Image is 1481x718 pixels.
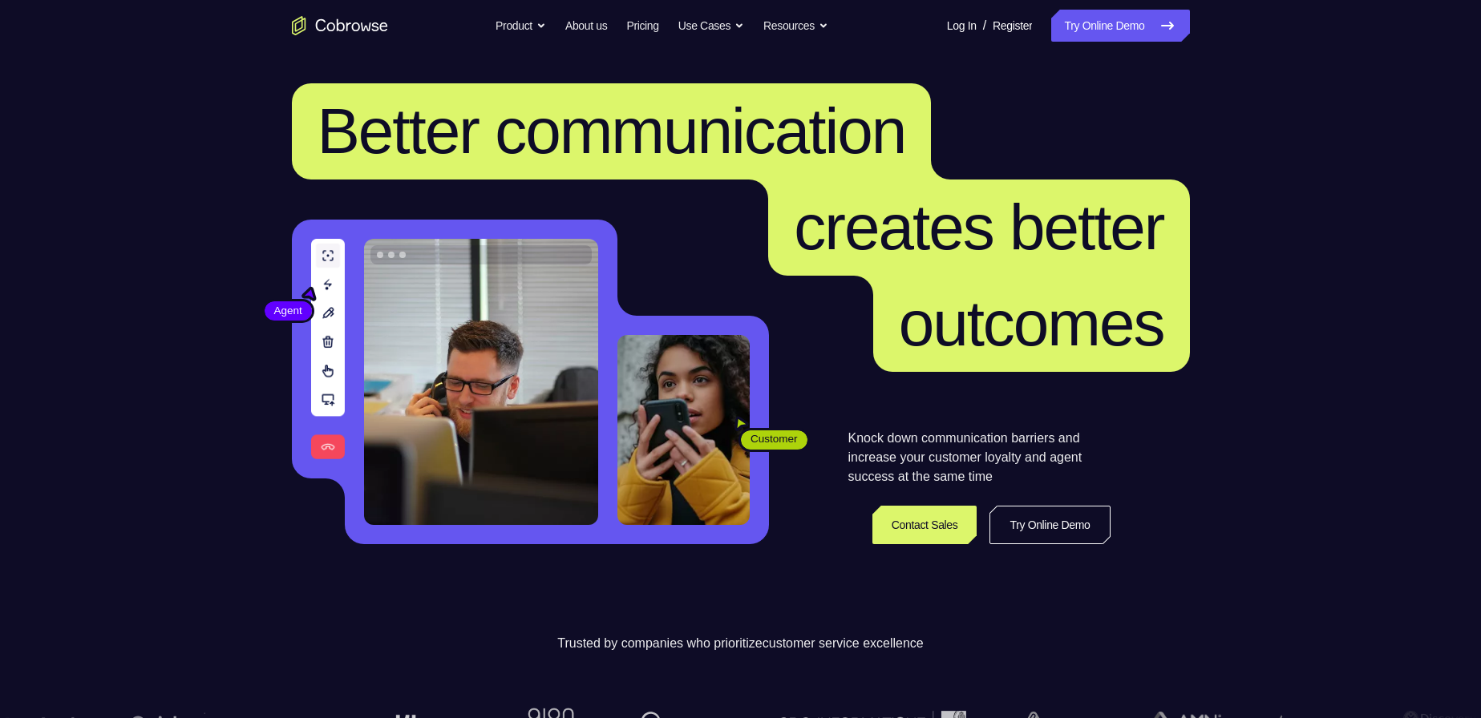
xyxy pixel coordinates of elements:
[983,16,986,35] span: /
[947,10,977,42] a: Log In
[848,429,1111,486] p: Knock down communication barriers and increase your customer loyalty and agent success at the sam...
[364,239,598,525] img: A customer support agent talking on the phone
[763,636,924,650] span: customer service excellence
[763,10,828,42] button: Resources
[993,10,1032,42] a: Register
[292,16,388,35] a: Go to the home page
[872,506,977,544] a: Contact Sales
[626,10,658,42] a: Pricing
[794,192,1163,263] span: creates better
[617,335,750,525] img: A customer holding their phone
[318,95,906,167] span: Better communication
[496,10,546,42] button: Product
[565,10,607,42] a: About us
[989,506,1110,544] a: Try Online Demo
[899,288,1164,359] span: outcomes
[1051,10,1189,42] a: Try Online Demo
[678,10,744,42] button: Use Cases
